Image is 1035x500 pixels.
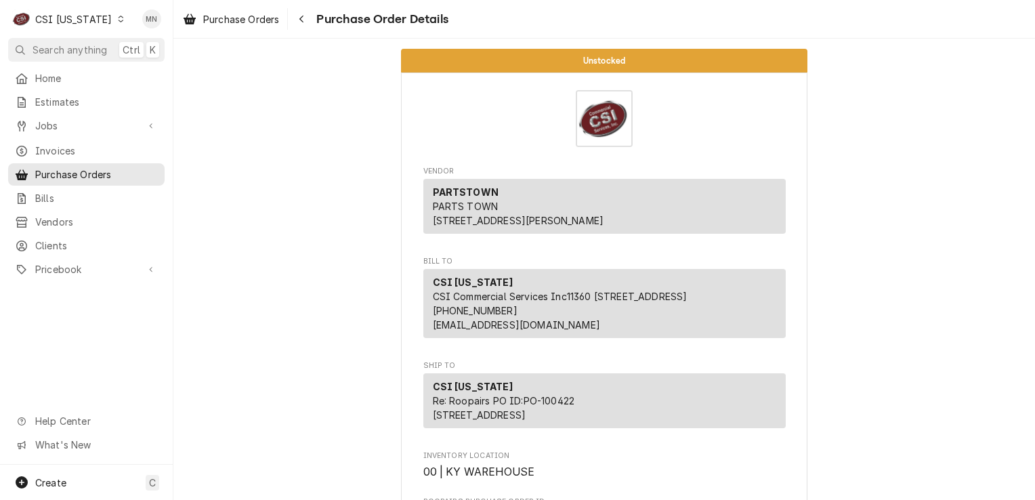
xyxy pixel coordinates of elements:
span: Purchase Orders [35,167,158,182]
span: What's New [35,438,156,452]
div: Bill To [423,269,786,338]
span: Bills [35,191,158,205]
div: Melissa Nehls's Avatar [142,9,161,28]
span: Vendors [35,215,158,229]
span: Inventory Location [423,451,786,461]
strong: CSI [US_STATE] [433,381,513,392]
button: Navigate back [291,8,312,30]
a: [EMAIL_ADDRESS][DOMAIN_NAME] [433,319,600,331]
div: Bill To [423,269,786,343]
a: Invoices [8,140,165,162]
span: Search anything [33,43,107,57]
span: Bill To [423,256,786,267]
a: Go to Help Center [8,410,165,432]
div: Ship To [423,373,786,428]
span: Unstocked [583,56,625,65]
a: Vendors [8,211,165,233]
img: Logo [576,90,633,147]
div: Ship To [423,373,786,434]
span: C [149,476,156,490]
span: Jobs [35,119,138,133]
a: Estimates [8,91,165,113]
span: Estimates [35,95,158,109]
div: Purchase Order Ship To [423,360,786,434]
strong: CSI [US_STATE] [433,276,513,288]
a: Go to Jobs [8,114,165,137]
span: Inventory Location [423,464,786,480]
span: Purchase Order Details [312,10,448,28]
div: CSI Kentucky's Avatar [12,9,31,28]
a: Home [8,67,165,89]
a: Purchase Orders [8,163,165,186]
div: Purchase Order Vendor [423,166,786,240]
span: Vendor [423,166,786,177]
div: CSI [US_STATE] [35,12,112,26]
span: Purchase Orders [203,12,279,26]
span: Home [35,71,158,85]
a: Go to Pricebook [8,258,165,280]
a: Purchase Orders [177,8,284,30]
span: K [150,43,156,57]
div: Vendor [423,179,786,239]
a: Bills [8,187,165,209]
div: Purchase Order Bill To [423,256,786,344]
span: Clients [35,238,158,253]
span: [STREET_ADDRESS] [433,409,526,421]
button: Search anythingCtrlK [8,38,165,62]
a: [PHONE_NUMBER] [433,305,517,316]
a: Clients [8,234,165,257]
span: Pricebook [35,262,138,276]
span: Create [35,477,66,488]
span: PARTS TOWN [STREET_ADDRESS][PERSON_NAME] [433,201,604,226]
span: Ctrl [123,43,140,57]
span: 00 | KY WAREHOUSE [423,465,535,478]
span: Re: Roopairs PO ID: PO-100422 [433,395,575,407]
span: Invoices [35,144,158,158]
div: MN [142,9,161,28]
div: C [12,9,31,28]
div: Status [401,49,807,72]
strong: PARTSTOWN [433,186,499,198]
span: Ship To [423,360,786,371]
span: CSI Commercial Services Inc11360 [STREET_ADDRESS] [433,291,688,302]
span: Help Center [35,414,156,428]
div: Inventory Location [423,451,786,480]
a: Go to What's New [8,434,165,456]
div: Vendor [423,179,786,234]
